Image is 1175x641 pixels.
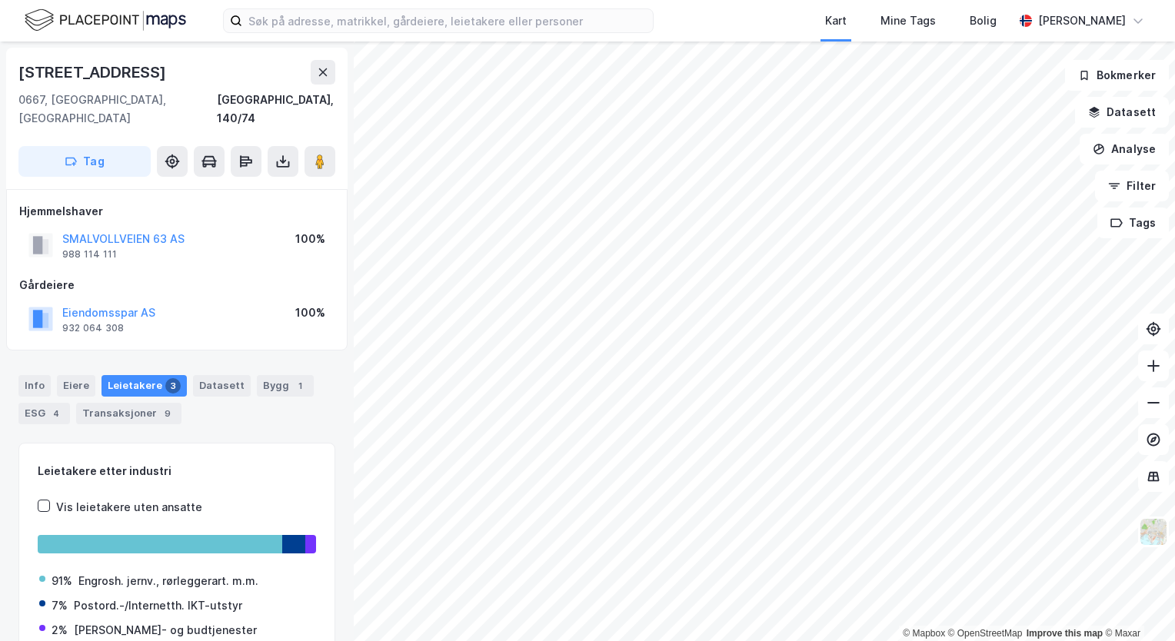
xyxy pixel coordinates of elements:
[948,628,1023,639] a: OpenStreetMap
[48,406,64,421] div: 4
[76,403,181,424] div: Transaksjoner
[1095,171,1169,201] button: Filter
[1097,208,1169,238] button: Tags
[217,91,335,128] div: [GEOGRAPHIC_DATA], 140/74
[1139,517,1168,546] img: Z
[1080,134,1169,164] button: Analyse
[970,12,997,30] div: Bolig
[165,378,181,394] div: 3
[52,596,68,615] div: 7%
[102,375,187,397] div: Leietakere
[38,462,316,480] div: Leietakere etter industri
[74,621,257,639] div: [PERSON_NAME]- og budtjenester
[295,304,325,322] div: 100%
[74,596,242,615] div: Postord.-/Internetth. IKT-utstyr
[25,7,186,34] img: logo.f888ab2527a4732fd821a326f86c7f29.svg
[1065,60,1169,91] button: Bokmerker
[19,202,335,221] div: Hjemmelshaver
[1027,628,1103,639] a: Improve this map
[1038,12,1126,30] div: [PERSON_NAME]
[18,60,169,85] div: [STREET_ADDRESS]
[18,91,217,128] div: 0667, [GEOGRAPHIC_DATA], [GEOGRAPHIC_DATA]
[56,498,202,516] div: Vis leietakere uten ansatte
[18,146,151,177] button: Tag
[57,375,95,397] div: Eiere
[52,621,68,639] div: 2%
[825,12,847,30] div: Kart
[295,230,325,248] div: 100%
[193,375,251,397] div: Datasett
[292,378,308,394] div: 1
[257,375,314,397] div: Bygg
[1075,97,1169,128] button: Datasett
[78,572,258,590] div: Engrosh. jernv., rørleggerart. m.m.
[903,628,945,639] a: Mapbox
[242,9,653,32] input: Søk på adresse, matrikkel, gårdeiere, leietakere eller personer
[52,572,72,590] div: 91%
[880,12,936,30] div: Mine Tags
[18,403,70,424] div: ESG
[62,248,117,261] div: 988 114 111
[18,375,51,397] div: Info
[1098,567,1175,641] iframe: Chat Widget
[19,276,335,294] div: Gårdeiere
[160,406,175,421] div: 9
[62,322,124,334] div: 932 064 308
